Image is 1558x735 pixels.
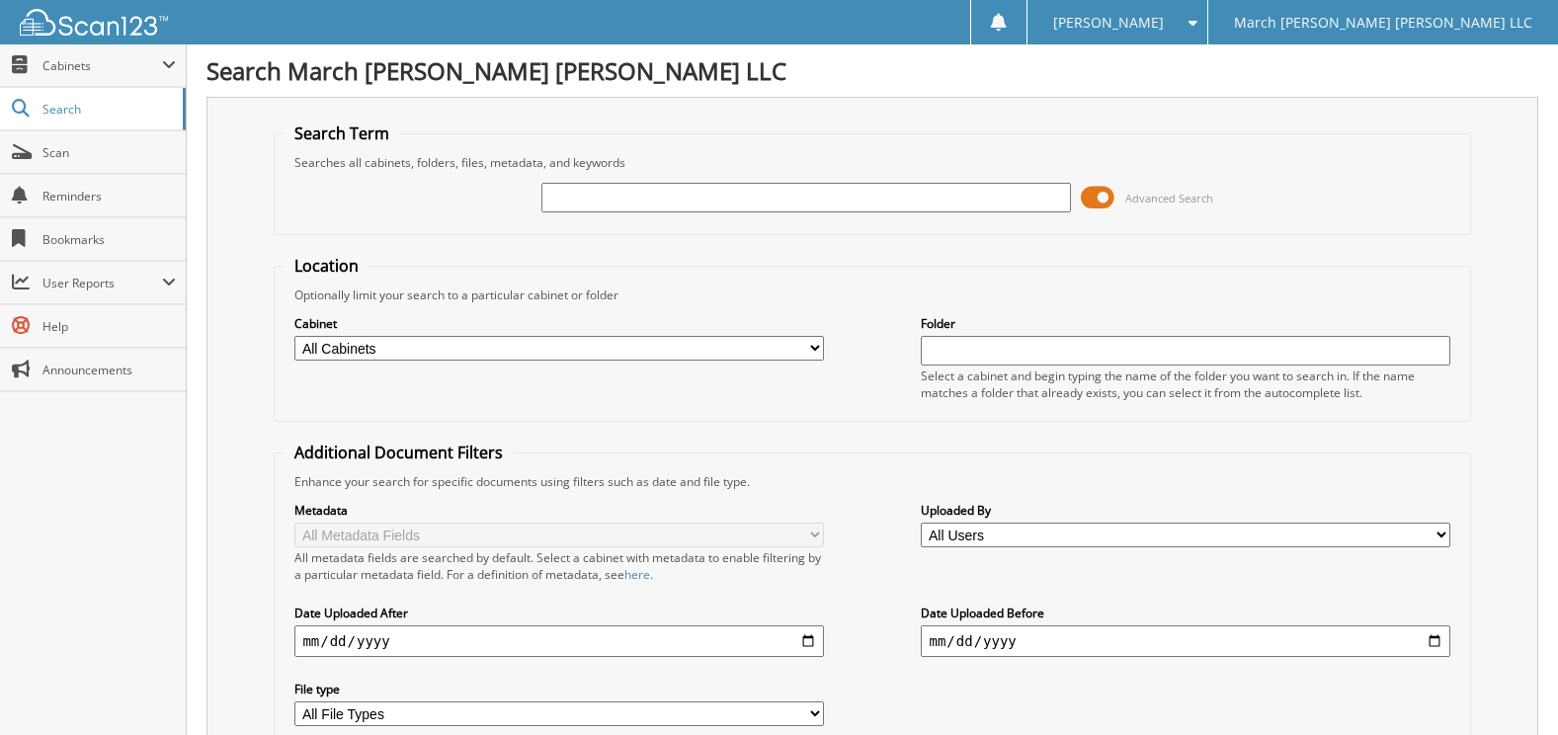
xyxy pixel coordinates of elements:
span: User Reports [42,275,162,291]
span: Scan [42,144,176,161]
span: Cabinets [42,57,162,74]
input: start [294,625,823,657]
span: March [PERSON_NAME] [PERSON_NAME] LLC [1234,17,1532,29]
div: All metadata fields are searched by default. Select a cabinet with metadata to enable filtering b... [294,549,823,583]
span: Bookmarks [42,231,176,248]
span: Reminders [42,188,176,204]
label: Date Uploaded Before [921,605,1449,621]
div: Searches all cabinets, folders, files, metadata, and keywords [285,154,1459,171]
span: Search [42,101,173,118]
label: Folder [921,315,1449,332]
a: here [624,566,650,583]
span: Help [42,318,176,335]
label: Uploaded By [921,502,1449,519]
span: Advanced Search [1125,191,1213,205]
h1: Search March [PERSON_NAME] [PERSON_NAME] LLC [206,54,1538,87]
label: Metadata [294,502,823,519]
label: Cabinet [294,315,823,332]
span: Announcements [42,362,176,378]
legend: Additional Document Filters [285,442,513,463]
span: [PERSON_NAME] [1053,17,1164,29]
legend: Location [285,255,369,277]
div: Optionally limit your search to a particular cabinet or folder [285,286,1459,303]
legend: Search Term [285,122,399,144]
div: Enhance your search for specific documents using filters such as date and file type. [285,473,1459,490]
img: scan123-logo-white.svg [20,9,168,36]
div: Select a cabinet and begin typing the name of the folder you want to search in. If the name match... [921,367,1449,401]
label: File type [294,681,823,697]
input: end [921,625,1449,657]
label: Date Uploaded After [294,605,823,621]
